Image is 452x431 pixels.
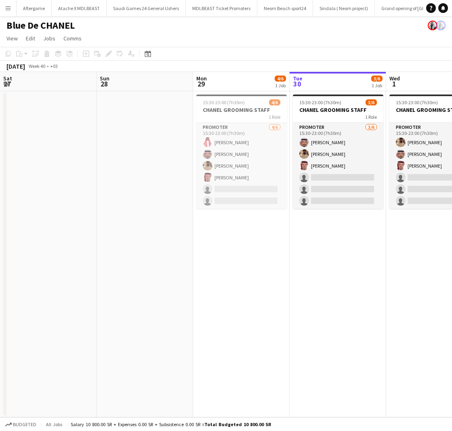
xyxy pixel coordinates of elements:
[269,114,280,120] span: 1 Role
[60,33,85,44] a: Comms
[27,63,47,69] span: Week 40
[292,79,303,88] span: 30
[196,106,287,114] h3: CHANEL GROOMING STAFF
[293,123,383,209] app-card-role: PROMOTER3/615:30-23:00 (7h30m)[PERSON_NAME][PERSON_NAME][PERSON_NAME]
[388,79,400,88] span: 1
[100,75,109,82] span: Sun
[13,422,36,427] span: Budgeted
[428,21,437,30] app-user-avatar: Ali Shamsan
[99,79,109,88] span: 28
[71,421,271,427] div: Salary 10 800.00 SR + Expenses 0.00 SR + Subsistence 0.00 SR =
[436,21,446,30] app-user-avatar: Ali Shamsan
[23,33,38,44] a: Edit
[196,95,287,209] app-job-card: 15:30-23:00 (7h30m)4/6CHANEL GROOMING STAFF1 RolePROMOTER4/615:30-23:00 (7h30m)[PERSON_NAME][PERS...
[196,123,287,209] app-card-role: PROMOTER4/615:30-23:00 (7h30m)[PERSON_NAME][PERSON_NAME][PERSON_NAME][PERSON_NAME]
[50,63,58,69] div: +03
[63,35,82,42] span: Comms
[6,19,75,32] h1: Blue De CHANEL
[203,99,245,105] span: 15:30-23:00 (7h30m)
[299,99,341,105] span: 15:30-23:00 (7h30m)
[2,79,12,88] span: 27
[396,99,438,105] span: 15:30-23:00 (7h30m)
[372,82,382,88] div: 1 Job
[293,106,383,114] h3: CHANEL GROOMING STAFF
[269,99,280,105] span: 4/6
[17,0,52,16] button: Aftergame
[52,0,107,16] button: Atache X MDLBEAST
[204,421,271,427] span: Total Budgeted 10 800.00 SR
[293,75,303,82] span: Tue
[389,75,400,82] span: Wed
[275,82,286,88] div: 1 Job
[293,95,383,209] app-job-card: 15:30-23:00 (7h30m)3/6CHANEL GROOMING STAFF1 RolePROMOTER3/615:30-23:00 (7h30m)[PERSON_NAME][PERS...
[26,35,35,42] span: Edit
[3,75,12,82] span: Sat
[195,79,207,88] span: 29
[6,35,18,42] span: View
[43,35,55,42] span: Jobs
[6,62,25,70] div: [DATE]
[365,114,377,120] span: 1 Role
[257,0,313,16] button: Neom Beach sport24
[40,33,59,44] a: Jobs
[44,421,64,427] span: All jobs
[275,76,286,82] span: 4/6
[366,99,377,105] span: 3/6
[107,0,186,16] button: Saudi Games 24 General Ushers
[196,75,207,82] span: Mon
[4,420,38,429] button: Budgeted
[313,0,375,16] button: Sindala ( Neom project)
[186,0,257,16] button: MDLBEAST Ticket Promoters
[371,76,383,82] span: 3/6
[3,33,21,44] a: View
